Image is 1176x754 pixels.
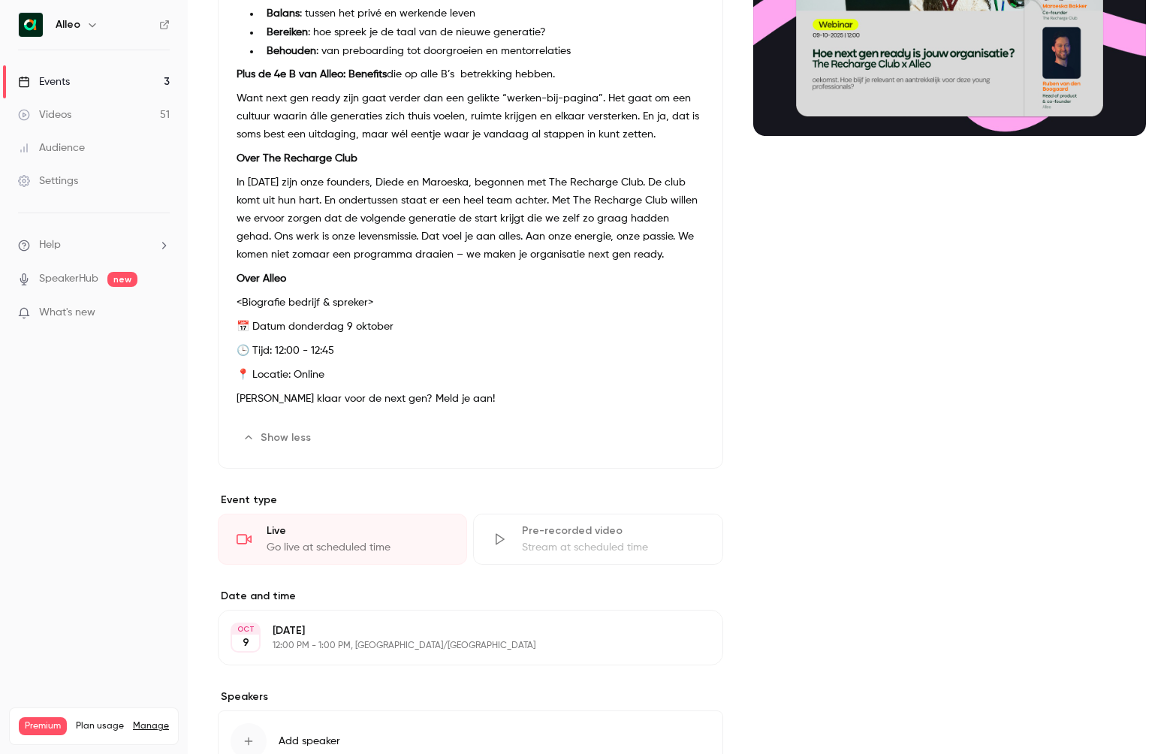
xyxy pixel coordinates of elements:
[218,493,723,508] p: Event type
[237,273,286,284] strong: Over Alleo
[18,74,70,89] div: Events
[267,540,448,555] div: Go live at scheduled time
[261,6,704,22] li: : tussen het privé en werkende leven
[107,272,137,287] span: new
[56,17,80,32] h6: Alleo
[237,173,704,264] p: In [DATE] zijn onze founders, Diede en Maroeska, begonnen met The Recharge Club. De club komt uit...
[237,153,357,164] strong: Over The Recharge Club
[273,640,644,652] p: 12:00 PM - 1:00 PM, [GEOGRAPHIC_DATA]/[GEOGRAPHIC_DATA]
[39,271,98,287] a: SpeakerHub
[473,514,722,565] div: Pre-recorded videoStream at scheduled time
[237,65,704,83] p: die op alle B’s betrekking hebben.
[267,8,300,19] strong: Balans
[279,734,340,749] span: Add speaker
[273,623,644,638] p: [DATE]
[218,689,723,704] label: Speakers
[18,140,85,155] div: Audience
[267,523,448,538] div: Live
[522,540,704,555] div: Stream at scheduled time
[237,342,704,360] p: 🕒 Tijd: 12:00 - 12:45
[18,237,170,253] li: help-dropdown-opener
[19,13,43,37] img: Alleo
[267,27,308,38] strong: Bereiken
[39,305,95,321] span: What's new
[522,523,704,538] div: Pre-recorded video
[237,69,387,80] strong: Plus de 4e B van Alleo: Benefits
[237,426,320,450] button: Show less
[76,720,124,732] span: Plan usage
[261,44,704,59] li: : van preboarding tot doorgroeien en mentorrelaties
[243,635,249,650] p: 9
[133,720,169,732] a: Manage
[261,25,704,41] li: : hoe spreek je de taal van de nieuwe generatie?
[218,514,467,565] div: LiveGo live at scheduled time
[39,237,61,253] span: Help
[237,318,704,336] p: 📅 Datum donderdag 9 oktober
[237,89,704,143] p: Want next gen ready zijn gaat verder dan een gelikte “werken-bij-pagina”. Het gaat om een cultuur...
[19,717,67,735] span: Premium
[18,107,71,122] div: Videos
[267,46,316,56] strong: Behouden
[218,589,723,604] label: Date and time
[232,624,259,635] div: OCT
[18,173,78,188] div: Settings
[237,366,704,384] p: 📍 Locatie: Online
[237,390,704,408] p: [PERSON_NAME] klaar voor de next gen? Meld je aan!
[237,294,704,312] p: <Biografie bedrijf & spreker>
